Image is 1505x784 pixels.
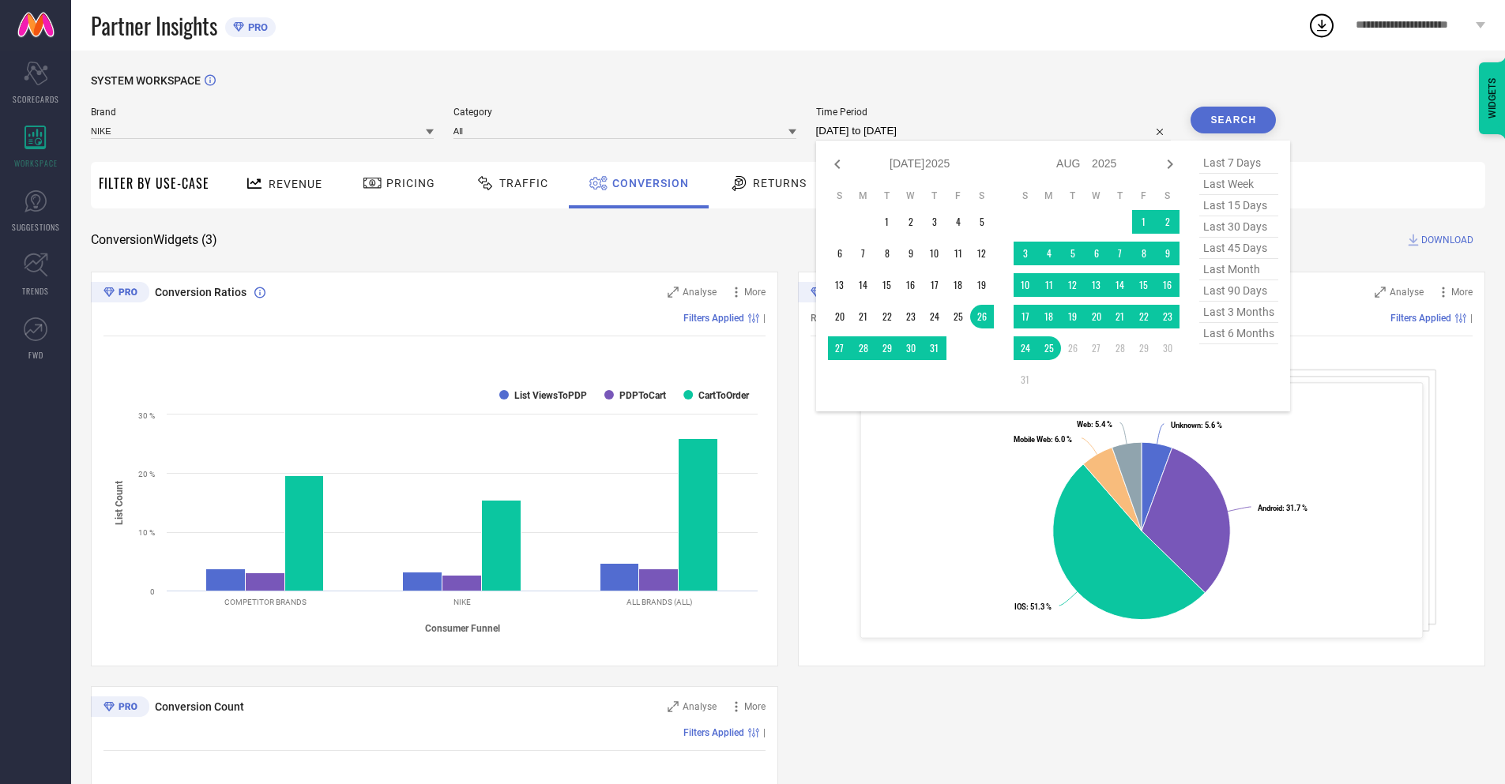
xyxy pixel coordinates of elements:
[1061,336,1085,360] td: Tue Aug 26 2025
[970,189,994,202] th: Saturday
[1156,189,1180,202] th: Saturday
[798,282,856,306] div: Premium
[1199,280,1278,302] span: last 90 days
[514,390,587,401] text: List ViewsToPDP
[99,174,209,193] span: Filter By Use-Case
[744,287,766,298] span: More
[1108,305,1132,328] td: Thu Aug 21 2025
[1037,305,1061,328] td: Mon Aug 18 2025
[1061,189,1085,202] th: Tuesday
[1132,336,1156,360] td: Fri Aug 29 2025
[1199,152,1278,174] span: last 7 days
[923,242,946,265] td: Thu Jul 10 2025
[1171,421,1201,430] tspan: Unknown
[828,305,852,328] td: Sun Jul 20 2025
[668,287,679,298] svg: Zoom
[1014,435,1073,444] text: : 6.0 %
[816,107,1172,118] span: Time Period
[1307,11,1336,39] div: Open download list
[1132,210,1156,234] td: Fri Aug 01 2025
[1451,287,1473,298] span: More
[91,9,217,42] span: Partner Insights
[923,273,946,297] td: Thu Jul 17 2025
[1077,420,1112,429] text: : 5.4 %
[1085,189,1108,202] th: Wednesday
[1037,189,1061,202] th: Monday
[1037,273,1061,297] td: Mon Aug 11 2025
[946,189,970,202] th: Friday
[852,189,875,202] th: Monday
[875,189,899,202] th: Tuesday
[828,242,852,265] td: Sun Jul 06 2025
[970,273,994,297] td: Sat Jul 19 2025
[91,282,149,306] div: Premium
[816,122,1172,141] input: Select time period
[1156,242,1180,265] td: Sat Aug 09 2025
[155,700,244,713] span: Conversion Count
[828,155,847,174] div: Previous month
[1108,336,1132,360] td: Thu Aug 28 2025
[1014,435,1052,444] tspan: Mobile Web
[1014,189,1037,202] th: Sunday
[668,701,679,712] svg: Zoom
[1156,210,1180,234] td: Sat Aug 02 2025
[683,287,717,298] span: Analyse
[1014,368,1037,392] td: Sun Aug 31 2025
[899,189,923,202] th: Wednesday
[683,701,717,712] span: Analyse
[1199,238,1278,259] span: last 45 days
[946,305,970,328] td: Fri Jul 25 2025
[1191,107,1276,133] button: Search
[970,242,994,265] td: Sat Jul 12 2025
[1161,155,1180,174] div: Next month
[244,21,268,33] span: PRO
[14,157,58,169] span: WORKSPACE
[899,242,923,265] td: Wed Jul 09 2025
[499,177,548,189] span: Traffic
[1085,305,1108,328] td: Wed Aug 20 2025
[612,177,689,189] span: Conversion
[875,336,899,360] td: Tue Jul 29 2025
[1037,242,1061,265] td: Mon Aug 04 2025
[970,210,994,234] td: Sat Jul 05 2025
[138,470,155,478] text: 20 %
[1132,242,1156,265] td: Fri Aug 08 2025
[91,74,201,87] span: SYSTEM WORKSPACE
[970,305,994,328] td: Sat Jul 26 2025
[114,480,125,524] tspan: List Count
[138,528,155,537] text: 10 %
[138,411,155,420] text: 30 %
[1199,259,1278,280] span: last month
[899,210,923,234] td: Wed Jul 02 2025
[763,313,766,324] span: |
[1199,323,1278,344] span: last 6 months
[425,623,500,634] tspan: Consumer Funnel
[828,273,852,297] td: Sun Jul 13 2025
[946,273,970,297] td: Fri Jul 18 2025
[946,242,970,265] td: Fri Jul 11 2025
[269,178,322,190] span: Revenue
[1132,305,1156,328] td: Fri Aug 22 2025
[899,336,923,360] td: Wed Jul 30 2025
[1085,336,1108,360] td: Wed Aug 27 2025
[923,336,946,360] td: Thu Jul 31 2025
[13,93,59,105] span: SCORECARDS
[744,701,766,712] span: More
[1014,336,1037,360] td: Sun Aug 24 2025
[899,273,923,297] td: Wed Jul 16 2025
[852,242,875,265] td: Mon Jul 07 2025
[1061,273,1085,297] td: Tue Aug 12 2025
[1258,504,1307,512] text: : 31.7 %
[1199,302,1278,323] span: last 3 months
[875,273,899,297] td: Tue Jul 15 2025
[828,336,852,360] td: Sun Jul 27 2025
[698,390,750,401] text: CartToOrder
[753,177,807,189] span: Returns
[763,727,766,738] span: |
[946,210,970,234] td: Fri Jul 04 2025
[1108,242,1132,265] td: Thu Aug 07 2025
[683,727,744,738] span: Filters Applied
[1132,273,1156,297] td: Fri Aug 15 2025
[91,232,217,248] span: Conversion Widgets ( 3 )
[1108,273,1132,297] td: Thu Aug 14 2025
